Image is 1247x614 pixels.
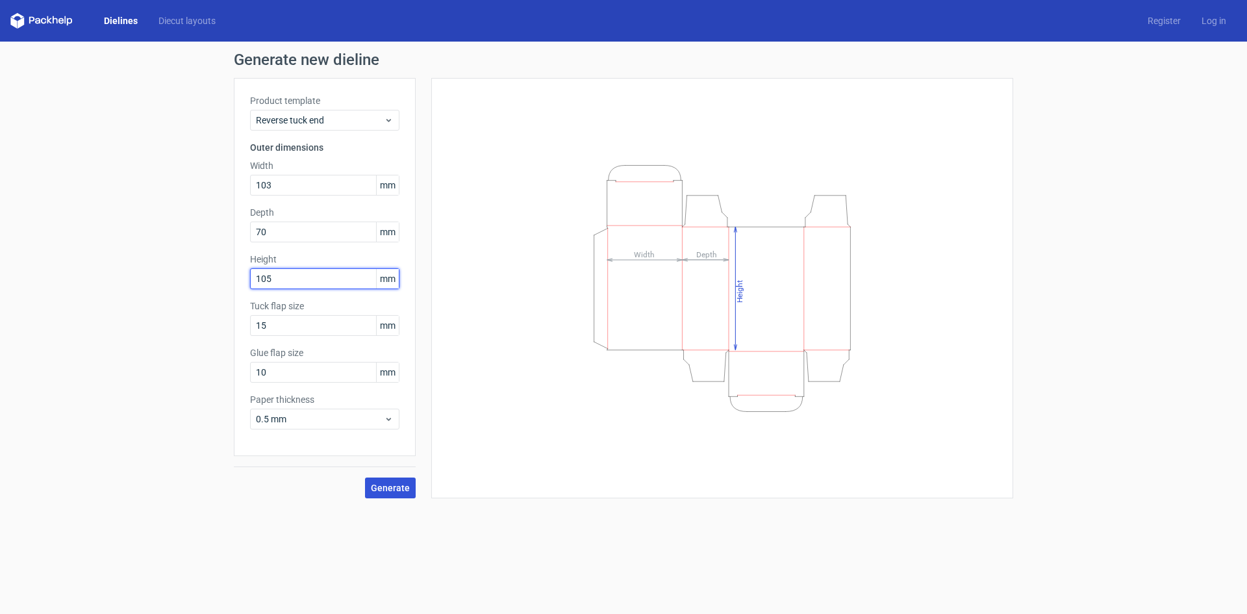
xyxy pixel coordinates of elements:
span: Reverse tuck end [256,114,384,127]
label: Tuck flap size [250,300,399,313]
a: Log in [1191,14,1237,27]
span: mm [376,175,399,195]
label: Paper thickness [250,393,399,406]
label: Product template [250,94,399,107]
span: Generate [371,483,410,492]
h1: Generate new dieline [234,52,1013,68]
a: Diecut layouts [148,14,226,27]
span: mm [376,269,399,288]
span: mm [376,363,399,382]
tspan: Height [735,279,744,302]
span: mm [376,222,399,242]
span: mm [376,316,399,335]
label: Width [250,159,399,172]
tspan: Width [634,249,655,259]
a: Dielines [94,14,148,27]
h3: Outer dimensions [250,141,399,154]
label: Glue flap size [250,346,399,359]
label: Depth [250,206,399,219]
a: Register [1137,14,1191,27]
span: 0.5 mm [256,413,384,426]
tspan: Depth [696,249,717,259]
label: Height [250,253,399,266]
button: Generate [365,478,416,498]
